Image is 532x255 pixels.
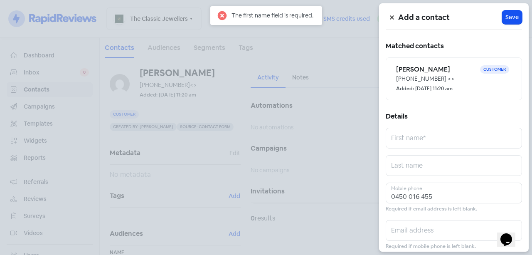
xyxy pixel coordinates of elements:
[386,128,522,149] input: First name
[386,183,522,203] input: Mobile phone
[497,222,524,247] iframe: chat widget
[386,110,522,123] h5: Details
[396,85,453,93] small: Added: [DATE] 11:20 am
[386,220,522,241] input: Email address
[386,205,477,213] small: Required if email address is left blank.
[386,243,476,250] small: Required if mobile phone is left blank.
[480,65,509,74] span: Customer
[386,155,522,176] input: Last name
[232,11,313,20] div: The first name field is required.
[386,40,522,52] h5: Matched contacts
[398,11,502,24] h5: Add a contact
[386,57,522,100] a: [PERSON_NAME]Customer[PHONE_NUMBER] <>Added: [DATE] 11:20 am
[396,65,480,74] h6: [PERSON_NAME]
[396,74,512,83] div: [PHONE_NUMBER] <>
[505,13,519,22] span: Save
[502,10,522,24] button: Save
